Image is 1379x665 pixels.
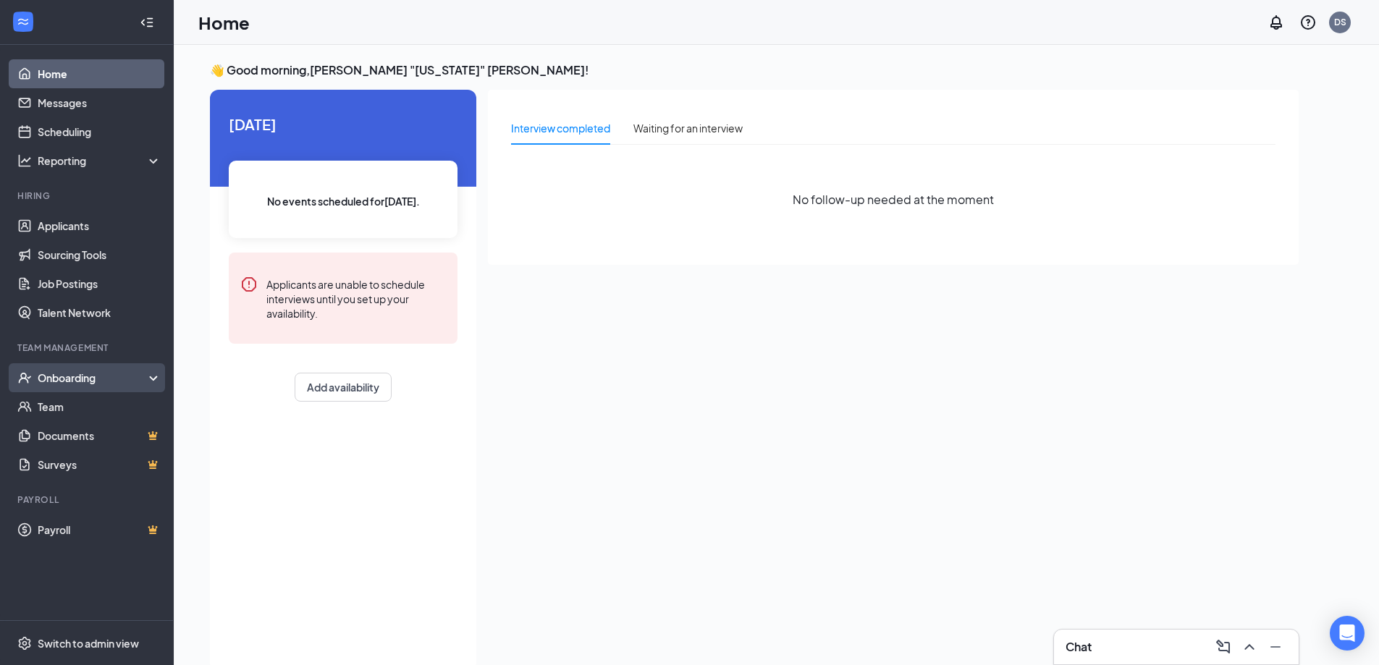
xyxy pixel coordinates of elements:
svg: QuestionInfo [1299,14,1317,31]
div: DS [1334,16,1346,28]
div: Switch to admin view [38,636,139,651]
button: ChevronUp [1238,635,1261,658]
svg: Analysis [17,153,32,168]
svg: Notifications [1268,14,1285,31]
svg: UserCheck [17,370,32,385]
svg: WorkstreamLogo [16,14,30,29]
span: No events scheduled for [DATE] . [267,193,420,209]
button: ComposeMessage [1212,635,1235,658]
svg: Error [240,276,258,293]
svg: Settings [17,636,32,651]
div: Applicants are unable to schedule interviews until you set up your availability. [266,276,446,321]
a: Sourcing Tools [38,240,161,269]
svg: ComposeMessage [1215,638,1232,656]
div: Onboarding [38,370,149,385]
div: Interview completed [511,120,610,136]
a: Job Postings [38,269,161,298]
a: Applicants [38,211,161,240]
svg: Minimize [1267,638,1284,656]
div: Open Intercom Messenger [1330,616,1365,651]
svg: ChevronUp [1241,638,1258,656]
div: Hiring [17,190,159,202]
h1: Home [198,10,250,35]
h3: 👋 Good morning, [PERSON_NAME] "[US_STATE]" [PERSON_NAME] ! [210,62,1299,78]
a: Messages [38,88,161,117]
button: Minimize [1264,635,1287,658]
div: Reporting [38,153,162,168]
div: Payroll [17,494,159,506]
button: Add availability [295,373,392,402]
span: No follow-up needed at the moment [793,190,994,208]
svg: Collapse [140,15,154,30]
span: [DATE] [229,113,457,135]
a: Scheduling [38,117,161,146]
a: Talent Network [38,298,161,327]
a: Home [38,59,161,88]
h3: Chat [1066,639,1092,655]
div: Waiting for an interview [633,120,743,136]
a: Team [38,392,161,421]
a: SurveysCrown [38,450,161,479]
a: DocumentsCrown [38,421,161,450]
div: Team Management [17,342,159,354]
a: PayrollCrown [38,515,161,544]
